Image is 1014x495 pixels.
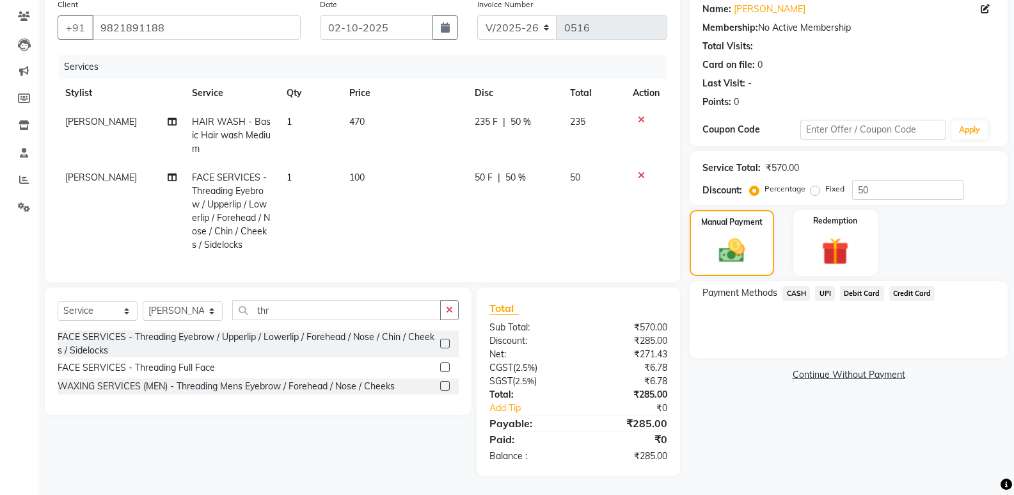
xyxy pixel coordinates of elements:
img: _gift.svg [813,234,857,268]
span: 235 F [475,115,498,129]
div: WAXING SERVICES (MEN) - Threading Mens Eyebrow / Forehead / Nose / Cheeks [58,380,395,393]
div: Total Visits: [702,40,753,53]
div: ₹6.78 [578,375,677,388]
span: 1 [287,116,292,127]
span: FACE SERVICES - Threading Eyebrow / Upperlip / Lowerlip / Forehead / Nose / Chin / Cheeks / Sidel... [192,172,270,250]
span: Total [489,302,519,315]
div: Paid: [480,432,578,447]
span: 235 [570,116,585,127]
div: Balance : [480,450,578,463]
div: ₹285.00 [578,450,677,463]
div: Services [59,55,677,79]
span: | [498,171,500,184]
label: Fixed [825,183,844,195]
div: Name: [702,3,731,16]
div: Total: [480,388,578,402]
span: HAIR WASH - Basic Hair wash Medium [192,116,271,154]
div: Points: [702,95,731,109]
div: ( ) [480,375,578,388]
span: UPI [815,286,835,301]
span: SGST [489,375,512,387]
div: Membership: [702,21,758,35]
span: CASH [782,286,810,301]
a: Add Tip [480,402,595,415]
span: Debit Card [840,286,884,301]
div: ₹285.00 [578,388,677,402]
div: Service Total: [702,161,761,175]
th: Action [625,79,667,108]
div: ₹0 [595,402,677,415]
button: +91 [58,15,93,40]
a: [PERSON_NAME] [734,3,805,16]
div: FACE SERVICES - Threading Eyebrow / Upperlip / Lowerlip / Forehead / Nose / Chin / Cheeks / Sidel... [58,330,435,357]
span: 50 % [505,171,526,184]
input: Enter Offer / Coupon Code [800,120,946,140]
label: Redemption [813,215,857,227]
div: ₹570.00 [766,161,799,175]
div: ₹285.00 [578,334,677,348]
span: Payment Methods [702,286,777,300]
div: 0 [734,95,739,109]
button: Apply [951,120,988,140]
th: Qty [279,79,342,108]
th: Disc [467,79,562,108]
div: Discount: [480,334,578,348]
span: 50 % [511,115,531,129]
div: Sub Total: [480,321,578,334]
th: Price [342,79,467,108]
label: Percentage [764,183,805,195]
div: ₹0 [578,432,677,447]
span: 50 F [475,171,493,184]
th: Service [184,79,279,108]
span: 2.5% [516,362,535,373]
div: ₹271.43 [578,348,677,361]
div: - [748,77,752,90]
span: [PERSON_NAME] [65,172,137,183]
img: _cash.svg [711,236,753,266]
span: 1 [287,172,292,183]
div: Payable: [480,416,578,431]
div: Card on file: [702,58,755,72]
span: Credit Card [889,286,935,301]
div: Discount: [702,184,742,197]
span: 470 [349,116,365,127]
span: 2.5% [515,376,534,386]
span: 50 [570,172,580,183]
input: Search or Scan [232,300,441,320]
span: | [503,115,505,129]
div: ₹6.78 [578,361,677,375]
div: FACE SERVICES - Threading Full Face [58,361,215,375]
label: Manual Payment [701,216,763,228]
div: ₹285.00 [578,416,677,431]
div: Net: [480,348,578,361]
th: Total [562,79,626,108]
th: Stylist [58,79,184,108]
span: 100 [349,172,365,183]
div: Last Visit: [702,77,745,90]
a: Continue Without Payment [692,368,1005,382]
div: ( ) [480,361,578,375]
input: Search by Name/Mobile/Email/Code [92,15,301,40]
span: CGST [489,362,513,373]
span: [PERSON_NAME] [65,116,137,127]
div: 0 [757,58,763,72]
div: ₹570.00 [578,321,677,334]
div: No Active Membership [702,21,995,35]
div: Coupon Code [702,123,800,136]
